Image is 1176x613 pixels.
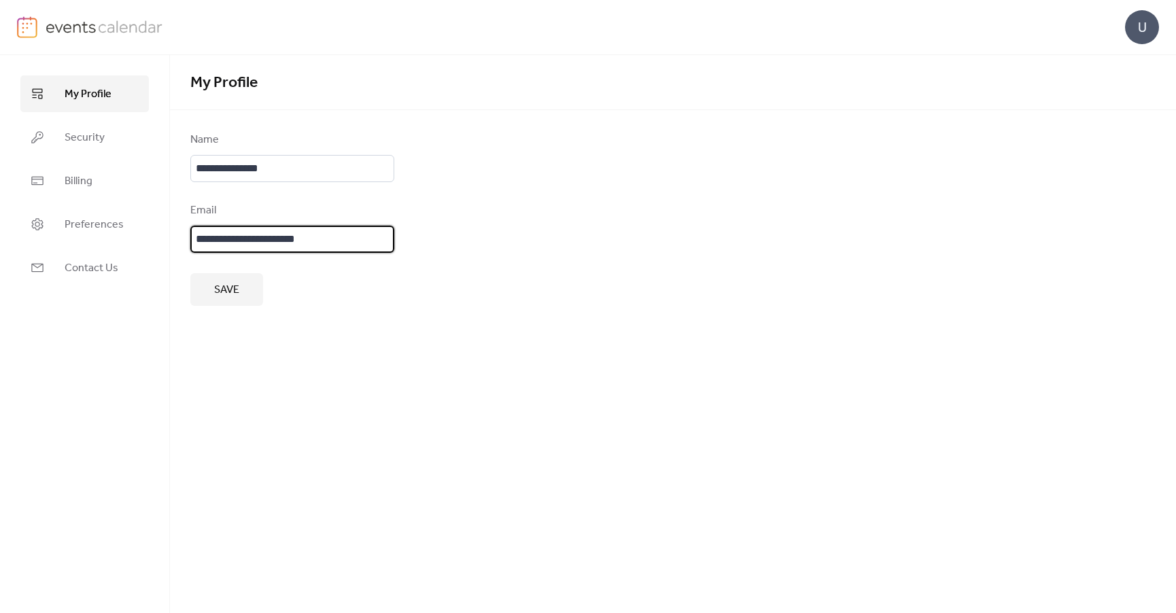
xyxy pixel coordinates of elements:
span: Preferences [65,217,124,233]
img: logo [17,16,37,38]
button: Save [190,273,263,306]
a: Preferences [20,206,149,243]
span: My Profile [65,86,111,103]
div: U [1125,10,1159,44]
span: Contact Us [65,260,118,277]
span: Save [214,282,239,298]
span: Security [65,130,105,146]
a: Billing [20,162,149,199]
span: Billing [65,173,92,190]
div: Name [190,132,392,148]
a: Contact Us [20,249,149,286]
a: My Profile [20,75,149,112]
div: Email [190,203,392,219]
a: Security [20,119,149,156]
span: My Profile [190,68,258,98]
img: logo-type [46,16,163,37]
